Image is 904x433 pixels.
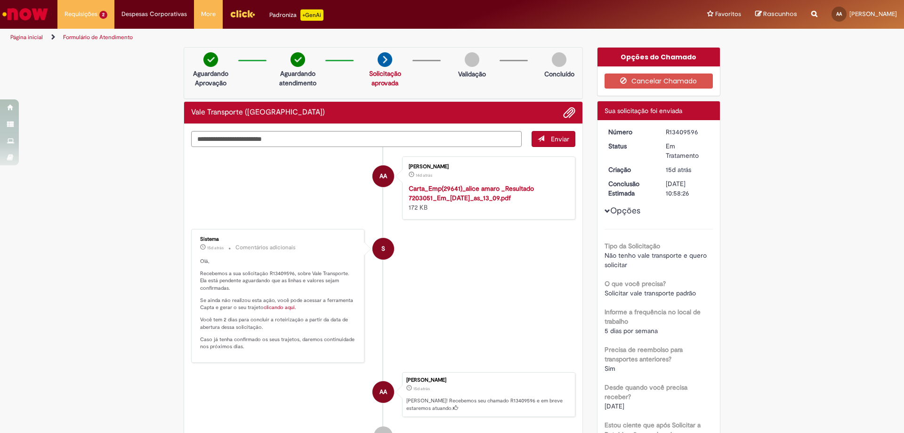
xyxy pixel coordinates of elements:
span: S [381,237,385,260]
a: Carta_Emp(29641)_alice amaro _Resultado 7203051_Em_[DATE]_as_13_09.pdf [409,184,534,202]
b: Precisa de reembolso para transportes anteriores? [605,345,683,363]
div: 172 KB [409,184,565,212]
a: Rascunhos [755,10,797,19]
p: +GenAi [300,9,323,21]
div: [PERSON_NAME] [409,164,565,170]
ul: Trilhas de página [7,29,596,46]
img: check-circle-green.png [291,52,305,67]
a: Formulário de Atendimento [63,33,133,41]
span: Enviar [551,135,569,143]
b: Informe a frequência no local de trabalho [605,308,701,326]
span: AA [836,11,842,17]
p: Aguardando atendimento [275,69,321,88]
span: Sim [605,364,615,373]
dt: Status [601,141,659,151]
div: R13409596 [666,127,710,137]
b: O que você precisa? [605,279,666,288]
button: Adicionar anexos [563,106,575,119]
p: Se ainda não realizou esta ação, você pode acessar a ferramenta Capta e gerar o seu trajeto [200,297,357,311]
div: Alice Amaro [372,381,394,403]
span: 15d atrás [413,386,430,392]
dt: Conclusão Estimada [601,179,659,198]
span: Sua solicitação foi enviada [605,106,682,115]
img: img-circle-grey.png [465,52,479,67]
span: 2 [99,11,107,19]
span: 15d atrás [666,165,691,174]
img: check-circle-green.png [203,52,218,67]
span: AA [379,381,387,403]
span: 5 dias por semana [605,327,658,335]
li: Alice Amaro [191,372,575,417]
button: Enviar [532,131,575,147]
span: [PERSON_NAME] [849,10,897,18]
div: [DATE] 10:58:26 [666,179,710,198]
p: Concluído [544,69,574,79]
div: [PERSON_NAME] [406,377,570,383]
div: 13/08/2025 13:58:22 [666,165,710,174]
p: Recebemos a sua solicitação R13409596, sobre Vale Transporte. Ela está pendente aguardando que as... [200,270,357,292]
h2: Vale Transporte (VT) Histórico de tíquete [191,108,325,117]
time: 13/08/2025 13:58:22 [666,165,691,174]
dt: Criação [601,165,659,174]
span: 14d atrás [416,172,432,178]
p: [PERSON_NAME]! Recebemos seu chamado R13409596 e em breve estaremos atuando. [406,397,570,412]
div: Opções do Chamado [597,48,720,66]
span: [DATE] [605,402,624,410]
span: AA [379,165,387,188]
div: Alice Amaro [372,165,394,187]
p: Aguardando Aprovação [188,69,234,88]
p: Olá, [200,258,357,265]
time: 13/08/2025 13:58:22 [413,386,430,392]
span: Não tenho vale transporte e quero solicitar [605,251,709,269]
time: 13/08/2025 13:58:26 [207,245,224,251]
textarea: Digite sua mensagem aqui... [191,131,522,147]
img: img-circle-grey.png [552,52,566,67]
span: 15d atrás [207,245,224,251]
span: Rascunhos [763,9,797,18]
b: Tipo da Solicitação [605,242,660,250]
dt: Número [601,127,659,137]
button: Cancelar Chamado [605,74,713,89]
span: Despesas Corporativas [121,9,187,19]
div: Sistema [200,237,357,242]
p: Validação [458,69,486,79]
b: Desde quando você precisa receber? [605,383,687,401]
span: More [201,9,216,19]
span: Favoritos [715,9,741,19]
a: Página inicial [10,33,43,41]
a: Solicitação aprovada [369,69,401,87]
span: Solicitar vale transporte padrão [605,289,696,297]
img: ServiceNow [1,5,49,24]
img: click_logo_yellow_360x200.png [230,7,255,21]
span: Requisições [65,9,97,19]
a: clicando aqui. [264,304,296,311]
p: Você tem 2 dias para concluir a roteirização a partir da data de abertura dessa solicitação. [200,316,357,331]
div: Padroniza [269,9,323,21]
small: Comentários adicionais [235,244,296,252]
time: 14/08/2025 13:09:12 [416,172,432,178]
div: System [372,238,394,260]
div: Em Tratamento [666,141,710,160]
img: arrow-next.png [378,52,392,67]
p: Caso já tenha confirmado os seus trajetos, daremos continuidade nos próximos dias. [200,336,357,351]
